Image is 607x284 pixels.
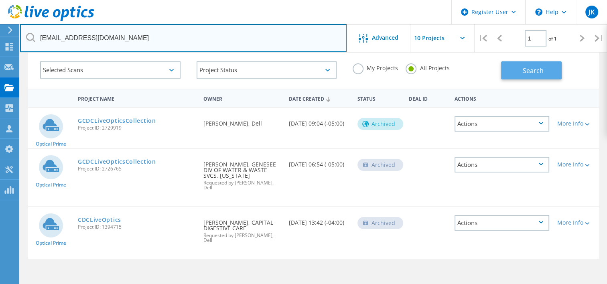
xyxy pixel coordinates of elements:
[40,61,181,79] div: Selected Scans
[557,162,595,167] div: More Info
[591,24,607,53] div: |
[285,207,353,233] div: [DATE] 13:42 (-04:00)
[78,126,195,130] span: Project ID: 2729919
[20,24,347,52] input: Search projects by name, owner, ID, company, etc
[199,108,285,134] div: [PERSON_NAME], Dell
[199,207,285,251] div: [PERSON_NAME], CAPITAL DIGESTIVE CARE
[405,91,451,105] div: Deal Id
[501,61,562,79] button: Search
[203,181,281,190] span: Requested by [PERSON_NAME], Dell
[406,63,449,71] label: All Projects
[74,91,199,105] div: Project Name
[199,91,285,105] div: Owner
[285,91,353,106] div: Date Created
[357,217,403,229] div: Archived
[78,118,156,124] a: GCDCLiveOpticsCollection
[589,9,595,15] span: JK
[523,66,544,75] span: Search
[548,35,557,42] span: of 1
[357,118,403,130] div: Archived
[372,35,398,41] span: Advanced
[36,142,66,146] span: Optical Prime
[8,17,94,22] a: Live Optics Dashboard
[535,8,542,16] svg: \n
[78,217,121,223] a: CDCLiveOptics
[197,61,337,79] div: Project Status
[78,225,195,229] span: Project ID: 1394715
[285,149,353,175] div: [DATE] 06:54 (-05:00)
[285,108,353,134] div: [DATE] 09:04 (-05:00)
[557,220,595,225] div: More Info
[455,116,549,132] div: Actions
[455,215,549,231] div: Actions
[557,121,595,126] div: More Info
[199,149,285,198] div: [PERSON_NAME], GENESEE DIV OF WATER & WASTE SVCS, [US_STATE]
[455,157,549,172] div: Actions
[36,241,66,245] span: Optical Prime
[78,159,156,164] a: GCDCLiveOpticsCollection
[353,91,405,105] div: Status
[203,233,281,243] span: Requested by [PERSON_NAME], Dell
[451,91,553,105] div: Actions
[353,63,398,71] label: My Projects
[36,183,66,187] span: Optical Prime
[475,24,491,53] div: |
[357,159,403,171] div: Archived
[78,166,195,171] span: Project ID: 2726765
